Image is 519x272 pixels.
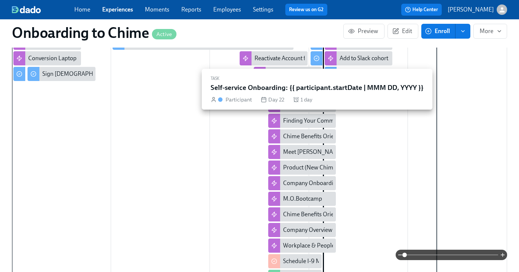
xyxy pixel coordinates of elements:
[480,27,501,35] span: More
[283,148,506,156] div: Meet [PERSON_NAME]'s Intranet Platform, The Interchange (New Chimer Onboarding)
[240,51,307,65] div: Reactivate Account for Rehire - {{ participant.startDate | MM/DD/YYYY }}
[268,192,336,206] div: M.O.Bootcamp
[394,27,412,35] span: Edit
[12,6,41,13] img: dado
[283,257,337,265] div: Schedule I-9 Meeting
[426,27,450,35] span: Enroll
[145,6,169,13] a: Moments
[283,163,373,172] div: Product (New Chimer Onboarding)
[181,6,201,13] a: Reports
[268,161,336,175] div: Product (New Chimer Onboarding)
[13,51,81,65] div: Conversion Laptop Return
[283,242,446,250] div: Workplace & People Ops Orientation (New Chimer Onboarding)
[289,6,324,13] a: Review us on G2
[448,4,507,15] button: [PERSON_NAME]
[12,24,176,42] h1: Onboarding to Chime
[401,4,442,16] button: Help Center
[226,95,252,104] div: Participant
[261,95,284,104] div: Day 22
[268,129,336,143] div: Chime Benefits Orientation ([GEOGRAPHIC_DATA] Only)
[268,239,336,253] div: Workplace & People Ops Orientation (New Chimer Onboarding)
[283,179,363,187] div: Company Onboarding Sessions
[268,223,336,237] div: Company Overview (New Chimer Onboarding)
[28,54,95,62] div: Conversion Laptop Return
[301,95,312,104] span: 1 day
[254,54,437,62] div: Reactivate Account for Rehire - {{ participant.startDate | MM/DD/YYYY }}
[340,54,409,62] div: Add to Slack cohort channel
[350,27,378,35] span: Preview
[448,6,494,14] p: [PERSON_NAME]
[268,145,336,159] div: Meet [PERSON_NAME]'s Intranet Platform, The Interchange (New Chimer Onboarding)
[283,132,428,140] div: Chime Benefits Orientation ([GEOGRAPHIC_DATA] Only)
[283,226,402,234] div: Company Overview (New Chimer Onboarding)
[268,114,336,128] div: Finding Your Community at [GEOGRAPHIC_DATA] (New Chimer Onboarding)
[12,6,74,13] a: dado
[325,51,392,65] div: Add to Slack cohort channel
[268,254,322,268] div: Schedule I-9 Meeting
[268,176,336,190] div: Company Onboarding Sessions
[343,24,385,39] button: Preview
[253,6,273,13] a: Settings
[421,24,455,39] button: Enroll
[473,24,507,39] button: More
[285,4,327,16] button: Review us on G2
[211,75,424,83] div: Task
[387,24,418,39] button: Edit
[152,32,176,37] span: Active
[42,70,170,78] div: Sign [DEMOGRAPHIC_DATA] Worker Agreements
[27,67,95,81] div: Sign [DEMOGRAPHIC_DATA] Worker Agreements
[283,210,377,218] div: Chime Benefits Orientation (US Only)
[102,6,133,13] a: Experiences
[268,207,336,221] div: Chime Benefits Orientation (US Only)
[405,6,438,13] span: Help Center
[74,6,90,13] a: Home
[213,6,241,13] a: Employees
[455,24,470,39] button: enroll
[211,83,424,93] h5: Self-service Onboarding: {{ participant.startDate | MMM DD, YYYY }}
[283,195,322,203] div: M.O.Bootcamp
[283,117,481,125] div: Finding Your Community at [GEOGRAPHIC_DATA] (New Chimer Onboarding)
